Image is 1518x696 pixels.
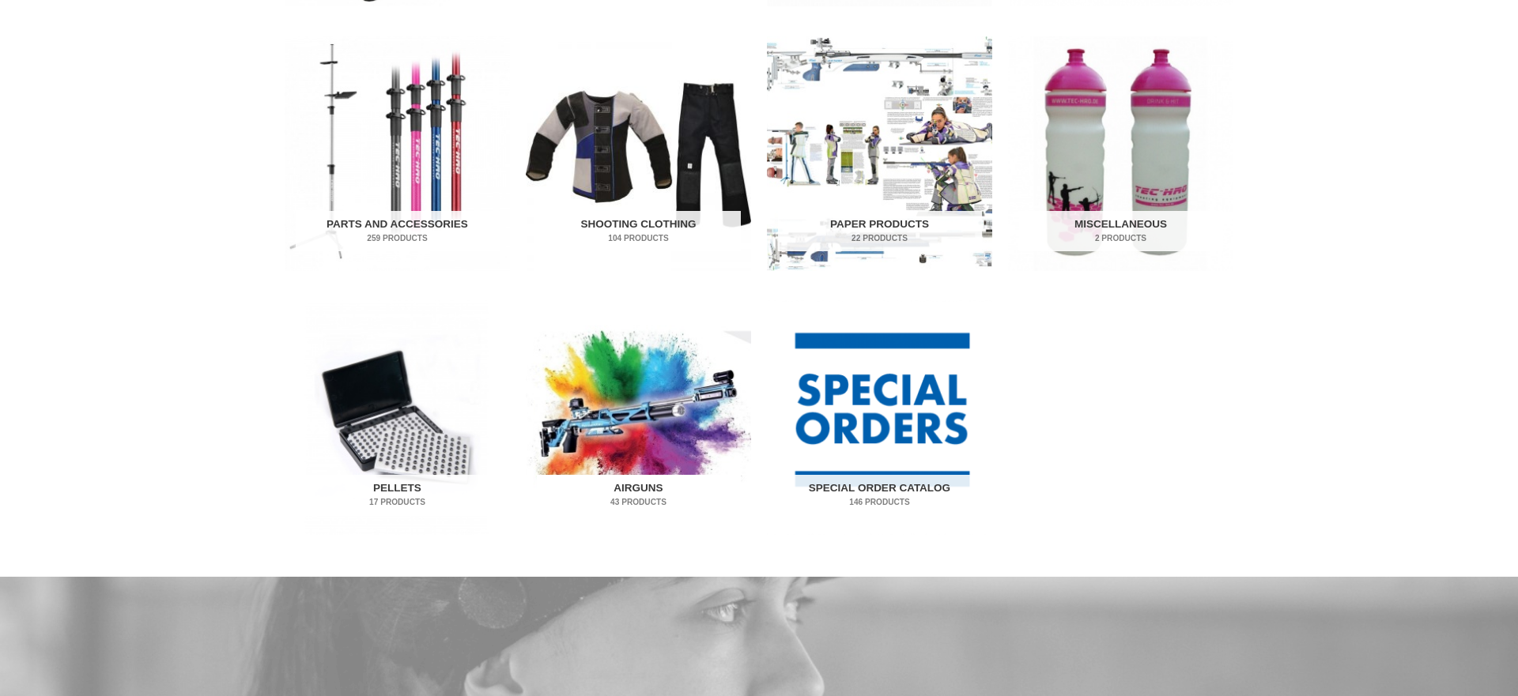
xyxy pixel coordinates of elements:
img: Paper Products [767,36,992,271]
a: Visit product category Special Order Catalog [767,300,992,535]
mark: 259 Products [296,232,500,244]
mark: 22 Products [778,232,982,244]
a: Visit product category Airguns [526,300,751,535]
mark: 17 Products [296,496,500,508]
mark: 2 Products [1019,232,1223,244]
img: Shooting Clothing [526,36,751,271]
img: Airguns [526,300,751,535]
mark: 43 Products [537,496,741,508]
h2: Shooting Clothing [537,211,741,252]
mark: 104 Products [537,232,741,244]
a: Visit product category Parts and Accessories [285,36,510,271]
img: Pellets [285,300,510,535]
mark: 146 Products [778,496,982,508]
h2: Airguns [537,475,741,516]
img: Parts and Accessories [285,36,510,271]
h2: Pellets [296,475,500,516]
h2: Special Order Catalog [778,475,982,516]
h2: Paper Products [778,211,982,252]
a: Visit product category Paper Products [767,36,992,271]
a: Visit product category Shooting Clothing [526,36,751,271]
a: Visit product category Pellets [285,300,510,535]
h2: Miscellaneous [1019,211,1223,252]
img: Miscellaneous [1008,36,1233,271]
a: Visit product category Miscellaneous [1008,36,1233,271]
h2: Parts and Accessories [296,211,500,252]
img: Special Order Catalog [767,300,992,535]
